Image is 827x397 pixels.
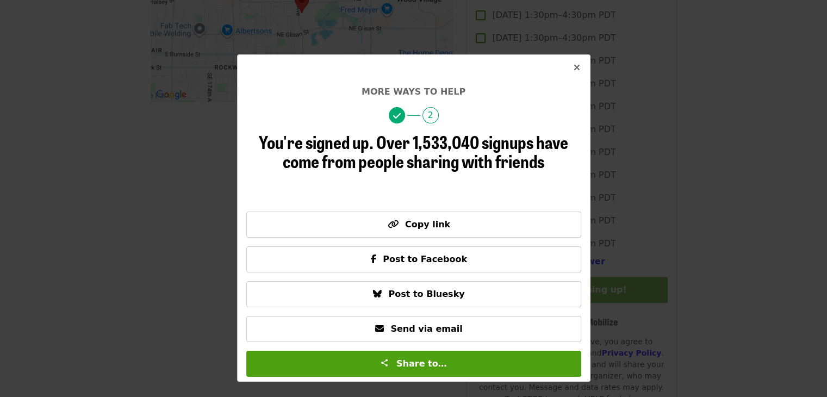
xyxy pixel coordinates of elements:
span: Post to Bluesky [388,289,464,299]
span: Post to Facebook [383,254,467,264]
i: times icon [574,63,580,73]
img: Share [380,358,389,367]
span: Over 1,533,040 signups have come from people sharing with friends [283,129,568,173]
i: bluesky icon [373,289,382,299]
button: Close [564,55,590,81]
button: Send via email [246,316,581,342]
i: facebook-f icon [371,254,376,264]
i: envelope icon [375,324,384,334]
span: You're signed up. [259,129,374,154]
button: Copy link [246,212,581,238]
span: More ways to help [362,86,465,97]
i: link icon [388,219,399,229]
span: Copy link [405,219,450,229]
span: Send via email [390,324,462,334]
button: Share to… [246,351,581,377]
button: Post to Bluesky [246,281,581,307]
span: Share to… [396,358,447,369]
i: check icon [393,111,401,121]
span: 2 [422,107,439,123]
button: Post to Facebook [246,246,581,272]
